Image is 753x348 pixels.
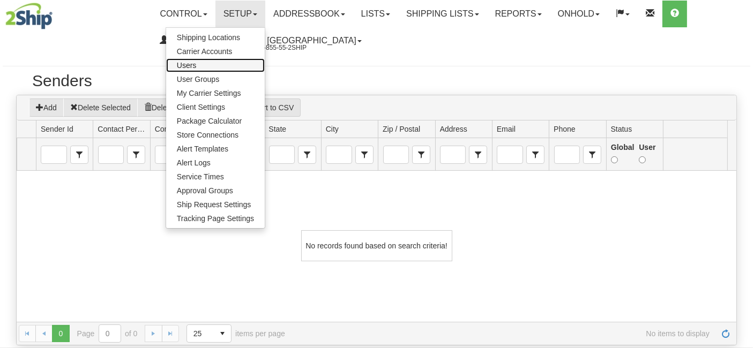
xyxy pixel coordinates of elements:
input: Phone [555,146,580,163]
a: Setup [215,1,265,27]
input: Email [497,146,523,163]
span: items per page [187,324,285,343]
span: Store Connections [177,131,238,139]
td: filter cell [93,138,150,171]
a: OnHold [550,1,608,27]
span: Approval Groups [177,186,233,195]
input: Zip / Postal [384,146,409,163]
span: Service Times [177,172,224,181]
span: Email [526,146,545,164]
span: Client Settings [177,103,225,111]
span: select [214,325,231,342]
td: filter cell [606,138,663,171]
input: Sender Id [41,146,66,163]
a: 2044/Sleep Country [GEOGRAPHIC_DATA] Support: 1-855-55-2SHIP [152,27,370,54]
td: filter cell [150,138,207,171]
span: select [469,146,487,163]
span: Phone [554,124,575,134]
div: No records found based on search criteria! [301,230,452,261]
input: City [326,146,352,163]
span: Page 0 [52,325,69,342]
a: Reports [487,1,550,27]
input: User [639,156,646,163]
span: Shipping Locations [177,33,240,42]
td: filter cell [492,138,549,171]
td: filter cell [36,138,93,171]
a: Service Times [166,170,265,184]
span: Contact Person [127,146,145,164]
input: Address [441,146,466,163]
a: Shipping lists [398,1,487,27]
h2: Senders [32,72,721,89]
button: Add [29,99,64,117]
span: Address [469,146,487,164]
span: Address [440,124,467,134]
a: Client Settings [166,100,265,114]
a: Store Connections [166,128,265,142]
td: filter cell [549,138,606,171]
span: Company [155,124,187,134]
span: select [584,146,601,163]
button: Delete All [137,99,190,117]
span: 2044/Sleep Country [GEOGRAPHIC_DATA] [169,36,356,45]
span: My Carrier Settings [177,89,241,97]
span: Carrier Accounts [177,47,232,56]
td: filter cell [663,138,727,171]
td: filter cell [435,138,492,171]
span: State [269,124,286,134]
span: Sender Id [41,124,73,134]
span: Alert Logs [177,158,211,167]
span: Package Calculator [177,117,242,125]
span: Zip / Postal [412,146,430,164]
span: select [299,146,316,163]
a: Shipping Locations [166,31,265,44]
img: logo2044.jpg [5,3,53,29]
span: Page sizes drop down [187,324,232,343]
input: Company [155,146,181,163]
span: Email [497,124,516,134]
a: Approval Groups [166,184,265,198]
button: Delete Selected [63,99,138,117]
span: City [355,146,374,164]
span: select [71,146,88,163]
span: 25 [193,328,207,339]
td: filter cell [378,138,435,171]
span: State [298,146,316,164]
span: Sender Id [70,146,88,164]
a: Control [152,1,215,27]
a: Package Calculator [166,114,265,128]
input: Contact Person [99,146,124,163]
span: Zip / Postal [383,124,420,134]
span: select [413,146,430,163]
td: filter cell [321,138,378,171]
a: Alert Logs [166,156,265,170]
span: Tracking Page Settings [177,214,254,223]
a: Tracking Page Settings [166,211,265,225]
td: filter cell [264,138,320,171]
a: Carrier Accounts [166,44,265,58]
span: City [326,124,339,134]
span: select [356,146,373,163]
input: Global [611,156,618,163]
span: Status [611,124,632,134]
a: Lists [353,1,398,27]
span: Users [177,61,197,70]
a: My Carrier Settings [166,86,265,100]
span: No items to display [300,329,710,338]
span: User Groups [177,75,219,84]
span: Page of 0 [77,324,138,343]
a: Users [166,58,265,72]
div: grid toolbar [17,95,736,120]
a: Ship Request Settings [166,198,265,211]
button: Export to CSV [232,99,301,117]
span: Phone [583,146,601,164]
span: Contact Person [98,124,145,134]
a: User Groups [166,72,265,86]
input: State [270,146,295,163]
label: Global [611,141,636,165]
label: User [639,141,658,165]
span: select [128,146,145,163]
a: Addressbook [265,1,353,27]
span: Alert Templates [177,145,228,153]
a: Refresh [717,325,734,342]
